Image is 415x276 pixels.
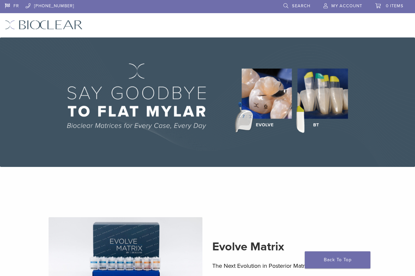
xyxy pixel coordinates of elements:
[331,3,362,9] span: My Account
[212,239,366,255] h2: Evolve Matrix
[305,251,370,268] a: Back To Top
[292,3,310,9] span: Search
[386,3,404,9] span: 0 items
[212,261,366,271] p: The Next Evolution in Posterior Matrices
[5,20,83,30] img: Bioclear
